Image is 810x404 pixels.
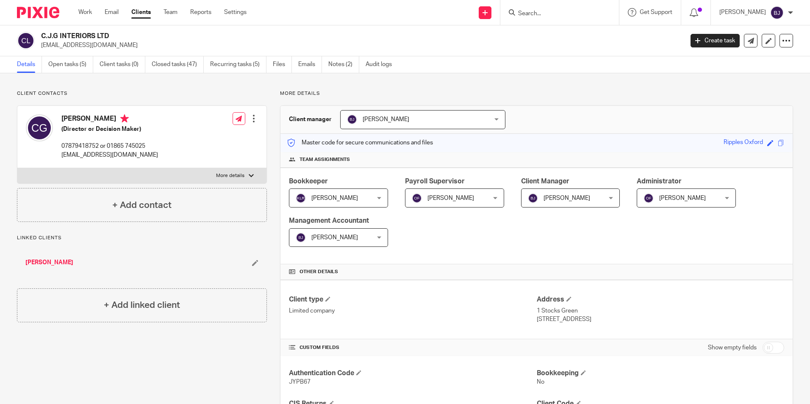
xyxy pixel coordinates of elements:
[347,114,357,125] img: svg%3E
[273,56,292,73] a: Files
[210,56,266,73] a: Recurring tasks (5)
[289,344,536,351] h4: CUSTOM FIELDS
[640,9,672,15] span: Get Support
[298,56,322,73] a: Emails
[105,8,119,17] a: Email
[216,172,244,179] p: More details
[280,90,793,97] p: More details
[26,114,53,141] img: svg%3E
[528,193,538,203] img: svg%3E
[131,8,151,17] a: Clients
[691,34,740,47] a: Create task
[537,295,784,304] h4: Address
[164,8,178,17] a: Team
[289,115,332,124] h3: Client manager
[17,90,267,97] p: Client contacts
[104,299,180,312] h4: + Add linked client
[719,8,766,17] p: [PERSON_NAME]
[61,125,158,133] h5: (Director or Decision Maker)
[17,235,267,241] p: Linked clients
[300,156,350,163] span: Team assignments
[366,56,398,73] a: Audit logs
[708,343,757,352] label: Show empty fields
[311,235,358,241] span: [PERSON_NAME]
[120,114,129,123] i: Primary
[328,56,359,73] a: Notes (2)
[100,56,145,73] a: Client tasks (0)
[644,193,654,203] img: svg%3E
[61,142,158,150] p: 07879418752 or 01865 745025
[296,193,306,203] img: svg%3E
[289,369,536,378] h4: Authentication Code
[25,258,73,267] a: [PERSON_NAME]
[112,199,172,212] h4: + Add contact
[289,217,369,224] span: Management Accountant
[412,193,422,203] img: svg%3E
[363,116,409,122] span: [PERSON_NAME]
[61,114,158,125] h4: [PERSON_NAME]
[537,307,784,315] p: 1 Stocks Green
[770,6,784,19] img: svg%3E
[637,178,682,185] span: Administrator
[544,195,590,201] span: [PERSON_NAME]
[537,379,544,385] span: No
[17,56,42,73] a: Details
[61,151,158,159] p: [EMAIL_ADDRESS][DOMAIN_NAME]
[300,268,338,275] span: Other details
[517,10,594,18] input: Search
[659,195,706,201] span: [PERSON_NAME]
[289,307,536,315] p: Limited company
[41,32,550,41] h2: C.J.G INTERIORS LTD
[289,295,536,304] h4: Client type
[17,7,59,18] img: Pixie
[190,8,211,17] a: Reports
[224,8,247,17] a: Settings
[287,138,433,147] p: Master code for secure communications and files
[289,178,328,185] span: Bookkeeper
[537,315,784,324] p: [STREET_ADDRESS]
[427,195,474,201] span: [PERSON_NAME]
[521,178,569,185] span: Client Manager
[78,8,92,17] a: Work
[41,41,678,50] p: [EMAIL_ADDRESS][DOMAIN_NAME]
[152,56,204,73] a: Closed tasks (47)
[17,32,35,50] img: svg%3E
[311,195,358,201] span: [PERSON_NAME]
[537,369,784,378] h4: Bookkeeping
[296,232,306,243] img: svg%3E
[48,56,93,73] a: Open tasks (5)
[724,138,763,148] div: Ripples Oxford
[405,178,465,185] span: Payroll Supervisor
[289,379,311,385] span: JYPB67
